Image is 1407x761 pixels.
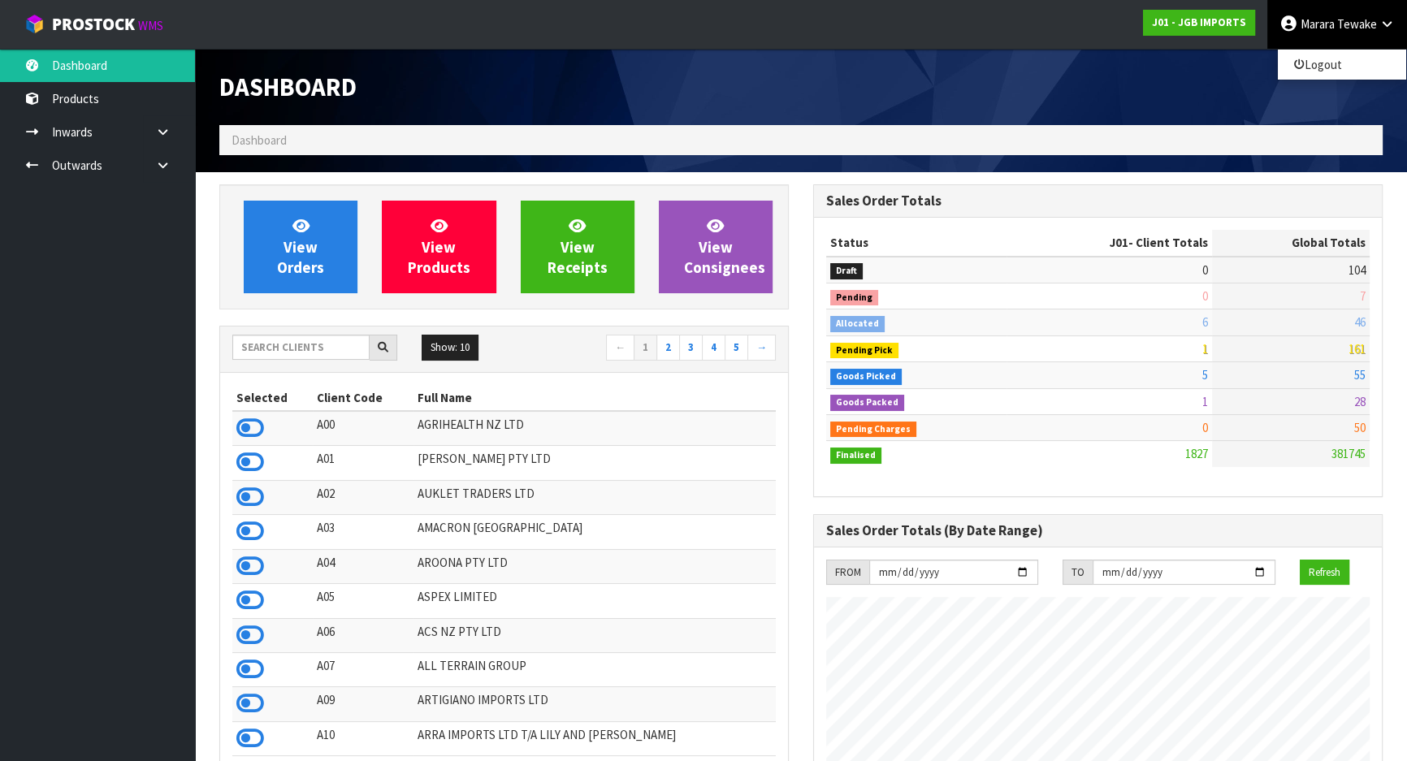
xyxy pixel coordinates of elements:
[1202,341,1208,357] span: 1
[679,335,703,361] a: 3
[826,523,1370,538] h3: Sales Order Totals (By Date Range)
[1278,54,1406,76] a: Logout
[313,652,413,686] td: A07
[1300,560,1349,586] button: Refresh
[634,335,657,361] a: 1
[1143,10,1255,36] a: J01 - JGB IMPORTS
[1202,288,1208,304] span: 0
[313,480,413,514] td: A02
[313,618,413,652] td: A06
[830,369,902,385] span: Goods Picked
[313,411,413,446] td: A00
[1063,560,1093,586] div: TO
[422,335,478,361] button: Show: 10
[725,335,748,361] a: 5
[413,549,776,583] td: AROONA PTY LTD
[826,560,869,586] div: FROM
[413,385,776,411] th: Full Name
[606,335,634,361] a: ←
[1354,420,1366,435] span: 50
[232,335,370,360] input: Search clients
[1354,394,1366,409] span: 28
[747,335,776,361] a: →
[548,216,608,277] span: View Receipts
[413,515,776,549] td: AMACRON [GEOGRAPHIC_DATA]
[219,71,357,102] span: Dashboard
[413,721,776,755] td: ARRA IMPORTS LTD T/A LILY AND [PERSON_NAME]
[826,193,1370,209] h3: Sales Order Totals
[382,201,496,293] a: ViewProducts
[1202,262,1208,278] span: 0
[313,584,413,618] td: A05
[244,201,357,293] a: ViewOrders
[656,335,680,361] a: 2
[830,422,916,438] span: Pending Charges
[826,230,1007,256] th: Status
[1337,16,1377,32] span: Tewake
[1110,235,1128,250] span: J01
[1212,230,1370,256] th: Global Totals
[408,216,470,277] span: View Products
[313,446,413,480] td: A01
[1360,288,1366,304] span: 7
[413,411,776,446] td: AGRIHEALTH NZ LTD
[413,652,776,686] td: ALL TERRAIN GROUP
[413,618,776,652] td: ACS NZ PTY LTD
[1349,262,1366,278] span: 104
[1007,230,1211,256] th: - Client Totals
[313,721,413,755] td: A10
[830,395,904,411] span: Goods Packed
[138,18,163,33] small: WMS
[830,448,881,464] span: Finalised
[830,290,878,306] span: Pending
[830,263,863,279] span: Draft
[413,446,776,480] td: [PERSON_NAME] PTY LTD
[702,335,725,361] a: 4
[413,687,776,721] td: ARTIGIANO IMPORTS LTD
[830,316,885,332] span: Allocated
[413,584,776,618] td: ASPEX LIMITED
[24,14,45,34] img: cube-alt.png
[1152,15,1246,29] strong: J01 - JGB IMPORTS
[1202,394,1208,409] span: 1
[52,14,135,35] span: ProStock
[1354,367,1366,383] span: 55
[313,549,413,583] td: A04
[313,385,413,411] th: Client Code
[521,201,634,293] a: ViewReceipts
[830,343,898,359] span: Pending Pick
[413,480,776,514] td: AUKLET TRADERS LTD
[684,216,765,277] span: View Consignees
[659,201,773,293] a: ViewConsignees
[232,132,287,148] span: Dashboard
[313,687,413,721] td: A09
[1202,420,1208,435] span: 0
[232,385,313,411] th: Selected
[1331,446,1366,461] span: 381745
[1185,446,1208,461] span: 1827
[1349,341,1366,357] span: 161
[277,216,324,277] span: View Orders
[1202,314,1208,330] span: 6
[313,515,413,549] td: A03
[1202,367,1208,383] span: 5
[1301,16,1335,32] span: Marara
[517,335,777,363] nav: Page navigation
[1354,314,1366,330] span: 46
